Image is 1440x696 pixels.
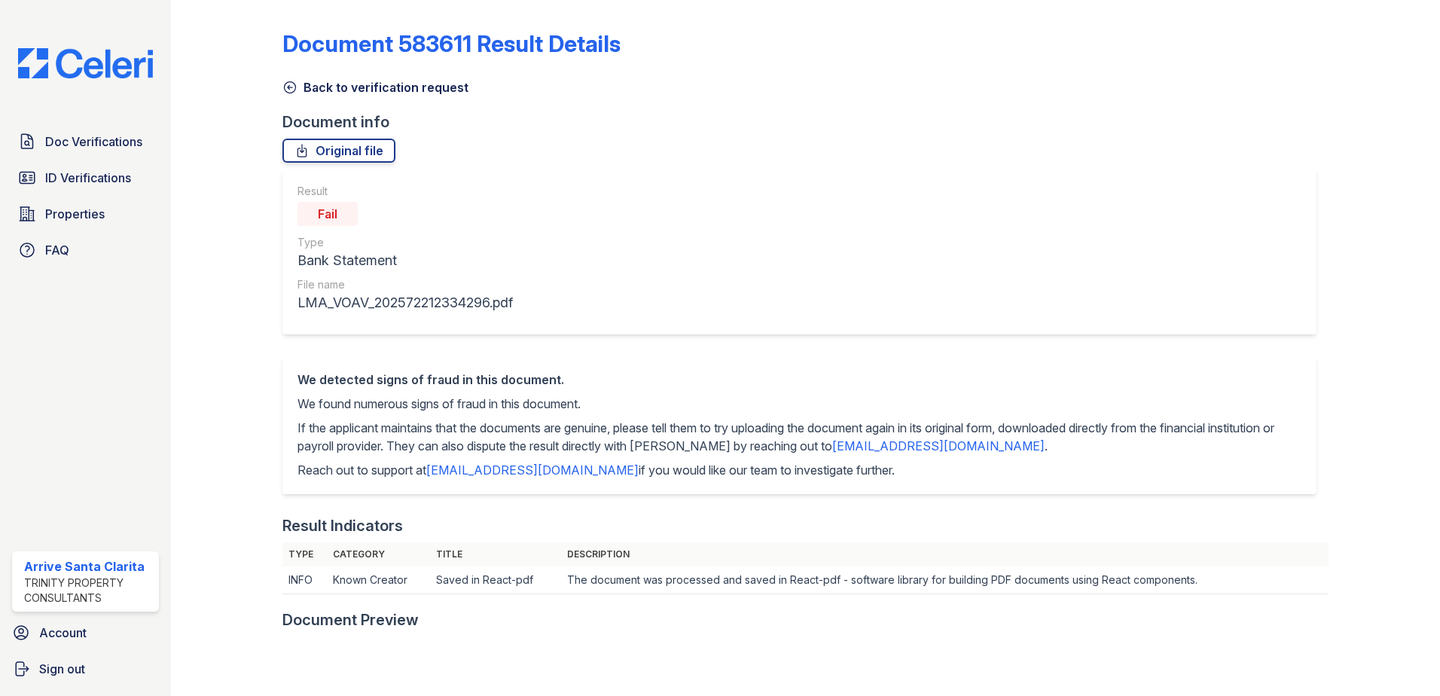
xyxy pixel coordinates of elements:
[297,235,513,250] div: Type
[430,542,560,566] th: Title
[12,163,159,193] a: ID Verifications
[6,618,165,648] a: Account
[297,250,513,271] div: Bank Statement
[39,624,87,642] span: Account
[430,566,560,594] td: Saved in React-pdf
[297,292,513,313] div: LMA_VOAV_202572212334296.pdf
[282,542,327,566] th: Type
[282,515,403,536] div: Result Indicators
[12,199,159,229] a: Properties
[282,139,395,163] a: Original file
[24,557,153,575] div: Arrive Santa Clarita
[297,461,1301,479] p: Reach out to support at if you would like our team to investigate further.
[12,235,159,265] a: FAQ
[297,277,513,292] div: File name
[45,133,142,151] span: Doc Verifications
[297,202,358,226] div: Fail
[282,566,327,594] td: INFO
[282,111,1329,133] div: Document info
[297,395,1301,413] p: We found numerous signs of fraud in this document.
[39,660,85,678] span: Sign out
[12,127,159,157] a: Doc Verifications
[297,184,513,199] div: Result
[297,419,1301,455] p: If the applicant maintains that the documents are genuine, please tell them to try uploading the ...
[24,575,153,606] div: Trinity Property Consultants
[327,542,430,566] th: Category
[832,438,1045,453] a: [EMAIL_ADDRESS][DOMAIN_NAME]
[297,371,1301,389] div: We detected signs of fraud in this document.
[426,462,639,478] a: [EMAIL_ADDRESS][DOMAIN_NAME]
[1045,438,1048,453] span: .
[6,48,165,78] img: CE_Logo_Blue-a8612792a0a2168367f1c8372b55b34899dd931a85d93a1a3d3e32e68fde9ad4.png
[561,566,1329,594] td: The document was processed and saved in React-pdf - software library for building PDF documents u...
[45,205,105,223] span: Properties
[282,30,621,57] a: Document 583611 Result Details
[561,542,1329,566] th: Description
[282,78,468,96] a: Back to verification request
[6,654,165,684] a: Sign out
[45,169,131,187] span: ID Verifications
[282,609,419,630] div: Document Preview
[327,566,430,594] td: Known Creator
[45,241,69,259] span: FAQ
